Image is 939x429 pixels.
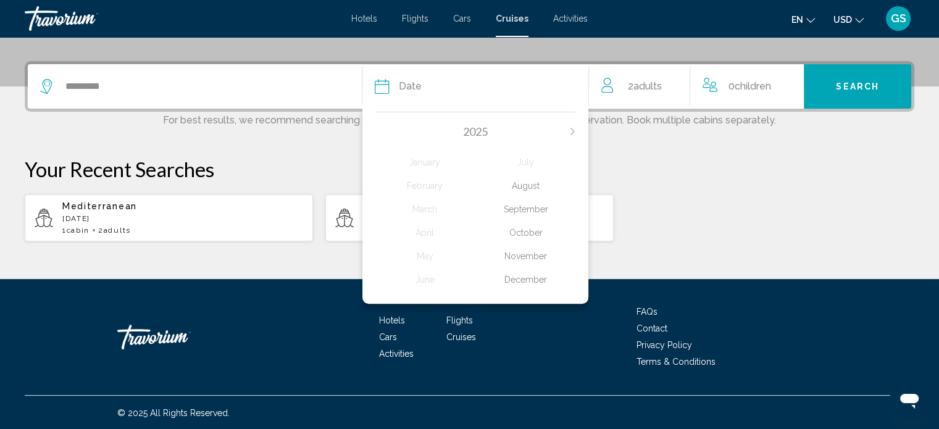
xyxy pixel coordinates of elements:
button: Black Sea[DATE]1cabin2Adults [325,194,614,242]
button: DatePrevious month2025Next monthJanuaryFebruaryMarchAprilMayJuneJulyAugustSeptemberOctoberNovembe... [375,64,577,109]
p: For best results, we recommend searching for a maximum of 4 occupants at a time, per reservation.... [25,112,914,126]
a: Flights [446,315,473,325]
div: November [475,245,576,267]
a: Cruises [496,14,528,23]
button: April [375,221,475,244]
a: Travorium [117,319,241,356]
span: 2025 [463,125,488,138]
a: Terms & Conditions [636,357,716,367]
span: cabin [67,226,90,235]
button: Search [804,64,911,109]
button: February [375,174,475,198]
span: en [791,15,803,25]
span: Search [836,82,879,92]
button: Mediterranean[DATE]1cabin2Adults [25,194,313,242]
div: December [475,269,576,291]
a: Hotels [379,315,405,325]
span: Adults [104,226,131,235]
a: Privacy Policy [636,340,692,350]
a: Cars [453,14,471,23]
p: Your Recent Searches [25,157,914,181]
button: January [375,151,475,174]
button: November [475,244,576,268]
button: Next month [569,127,576,136]
a: Travorium [25,6,339,31]
span: Adults [633,80,661,92]
button: June [375,268,475,291]
button: March [375,198,475,221]
span: USD [833,15,852,25]
a: Activities [553,14,588,23]
iframe: Button to launch messaging window [890,380,929,419]
span: 2 [98,226,131,235]
div: Search widget [28,64,911,109]
button: August [475,174,576,198]
button: October [475,221,576,244]
a: Hotels [351,14,377,23]
span: Children [735,80,771,92]
div: October [475,222,576,244]
a: Cars [379,332,397,342]
button: User Menu [882,6,914,31]
span: Date [399,78,422,95]
a: Flights [402,14,428,23]
a: FAQs [636,307,657,317]
a: Activities [379,349,414,359]
button: May [375,244,475,268]
div: August [475,175,576,197]
span: Mediterranean [62,201,137,211]
button: Previous month [375,127,382,136]
span: © 2025 All Rights Reserved. [117,408,230,418]
span: 0 [728,78,771,95]
a: Contact [636,323,667,333]
span: 1 [62,226,90,235]
div: September [475,198,576,220]
button: December [475,268,576,291]
span: 2 [627,78,661,95]
button: Change language [791,10,815,28]
button: Change currency [833,10,864,28]
span: GS [891,12,906,25]
button: September [475,198,576,221]
button: Travelers: 2 adults, 0 children [589,64,804,109]
button: July [475,151,576,174]
a: Cruises [446,332,476,342]
p: [DATE] [62,214,303,223]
